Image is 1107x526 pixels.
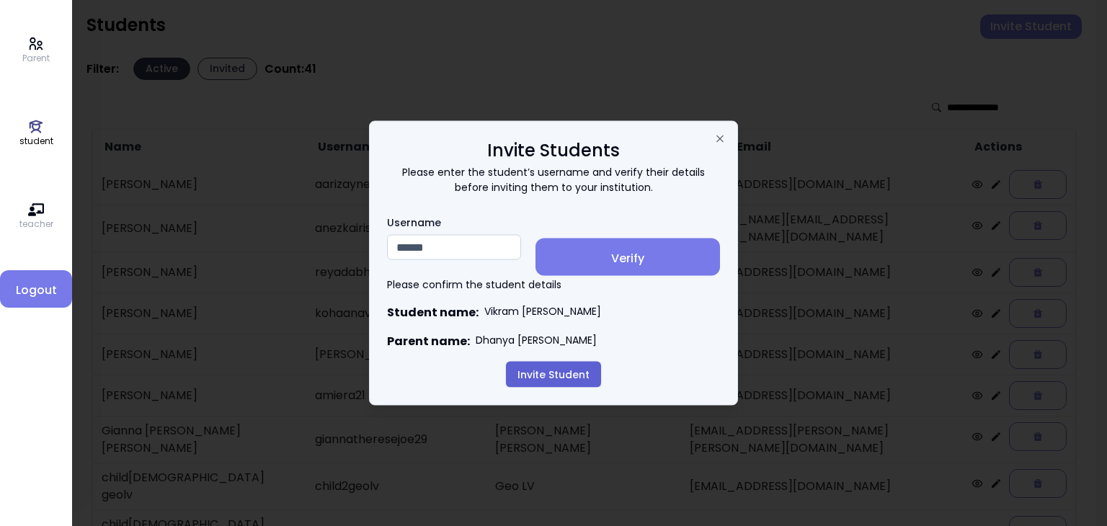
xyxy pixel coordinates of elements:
[484,304,601,321] p: Vikram [PERSON_NAME]
[506,362,601,388] button: Invite Student
[535,239,720,276] button: Verify
[476,333,597,350] p: Dhanya [PERSON_NAME]
[547,250,708,267] span: Verify
[387,215,521,231] label: Username
[387,304,479,321] b: Student name:
[387,333,470,350] b: Parent name:
[387,139,720,162] h2: Invite Students
[387,277,720,293] p: Please confirm the student details
[387,165,720,195] p: Please enter the student’s username and verify their details before inviting them to your institu...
